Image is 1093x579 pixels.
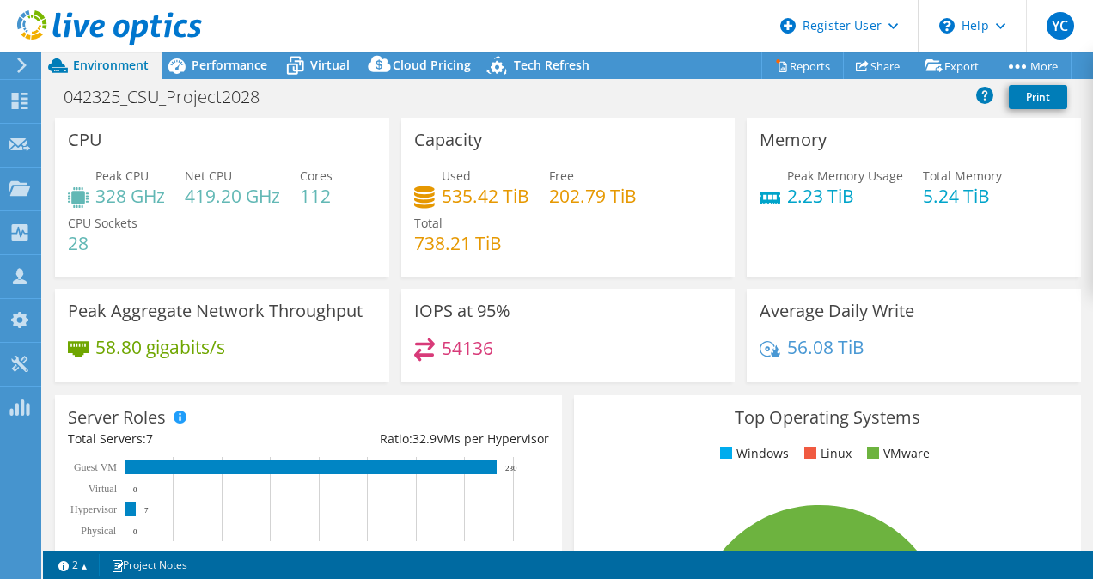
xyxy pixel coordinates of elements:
span: Environment [73,57,149,73]
text: 0 [133,485,137,494]
li: Linux [800,444,852,463]
a: Export [913,52,992,79]
text: Physical [81,525,116,537]
div: Ratio: VMs per Hypervisor [308,430,549,448]
h1: 042325_CSU_Project2028 [56,88,286,107]
h3: IOPS at 95% [414,302,510,320]
a: More [992,52,1072,79]
h4: 112 [300,186,333,205]
span: Virtual [310,57,350,73]
h4: 58.80 gigabits/s [95,338,225,357]
a: Share [843,52,913,79]
a: Reports [761,52,844,79]
li: Windows [716,444,789,463]
h4: 54136 [442,338,493,357]
text: Hypervisor [70,503,117,515]
h4: 5.24 TiB [923,186,1002,205]
h3: Average Daily Write [760,302,914,320]
span: 32.9 [412,430,437,447]
span: Peak Memory Usage [787,168,903,184]
h3: Peak Aggregate Network Throughput [68,302,363,320]
h3: Memory [760,131,827,149]
a: 2 [46,554,100,576]
h4: 328 GHz [95,186,165,205]
h3: Server Roles [68,408,166,427]
h4: 56.08 TiB [787,338,864,357]
span: Used [442,168,471,184]
span: Cores [300,168,333,184]
h4: 419.20 GHz [185,186,280,205]
li: VMware [863,444,930,463]
span: 7 [146,430,153,447]
span: Total Memory [923,168,1002,184]
text: 0 [133,527,137,536]
a: Project Notes [99,554,199,576]
h3: CPU [68,131,102,149]
h4: 28 [68,234,137,253]
text: 230 [505,464,517,472]
a: Print [1009,85,1067,109]
span: Free [549,168,574,184]
span: CPU Sockets [68,215,137,231]
span: Peak CPU [95,168,149,184]
div: Total Servers: [68,430,308,448]
span: YC [1047,12,1074,40]
span: Total [414,215,443,231]
h4: 202.79 TiB [549,186,637,205]
h3: Capacity [414,131,482,149]
h4: 738.21 TiB [414,234,502,253]
text: Guest VM [74,461,117,473]
h3: Top Operating Systems [587,408,1068,427]
h4: 2.23 TiB [787,186,903,205]
span: Net CPU [185,168,232,184]
span: Performance [192,57,267,73]
h4: 535.42 TiB [442,186,529,205]
span: Tech Refresh [514,57,589,73]
span: Cloud Pricing [393,57,471,73]
text: Virtual [89,483,118,495]
svg: \n [939,18,955,34]
text: 7 [144,506,149,515]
